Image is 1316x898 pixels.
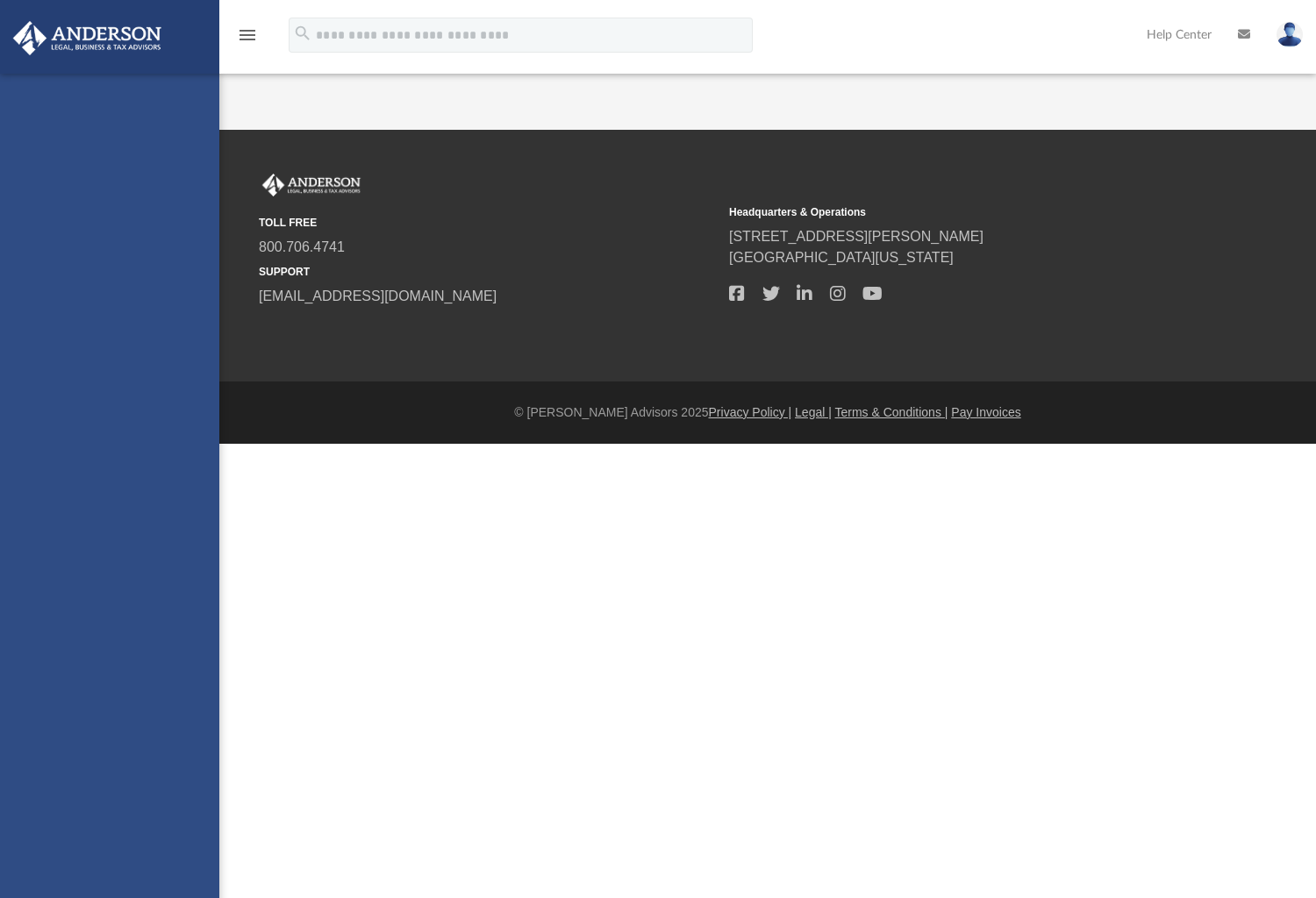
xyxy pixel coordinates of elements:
[259,264,717,280] small: SUPPORT
[835,405,948,419] a: Terms & Conditions |
[729,229,983,244] a: [STREET_ADDRESS][PERSON_NAME]
[237,33,258,46] a: menu
[293,24,312,43] i: search
[237,25,258,46] i: menu
[259,174,364,196] img: Anderson Advisors Platinum Portal
[259,215,717,231] small: TOLL FREE
[729,204,1187,220] small: Headquarters & Operations
[259,239,345,254] a: 800.706.4741
[795,405,832,419] a: Legal |
[1277,22,1303,47] img: User Pic
[709,405,792,419] a: Privacy Policy |
[8,21,167,55] img: Anderson Advisors Platinum Portal
[259,289,497,303] a: [EMAIL_ADDRESS][DOMAIN_NAME]
[951,405,1020,419] a: Pay Invoices
[219,403,1316,422] div: © [PERSON_NAME] Advisors 2025
[729,250,954,265] a: [GEOGRAPHIC_DATA][US_STATE]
